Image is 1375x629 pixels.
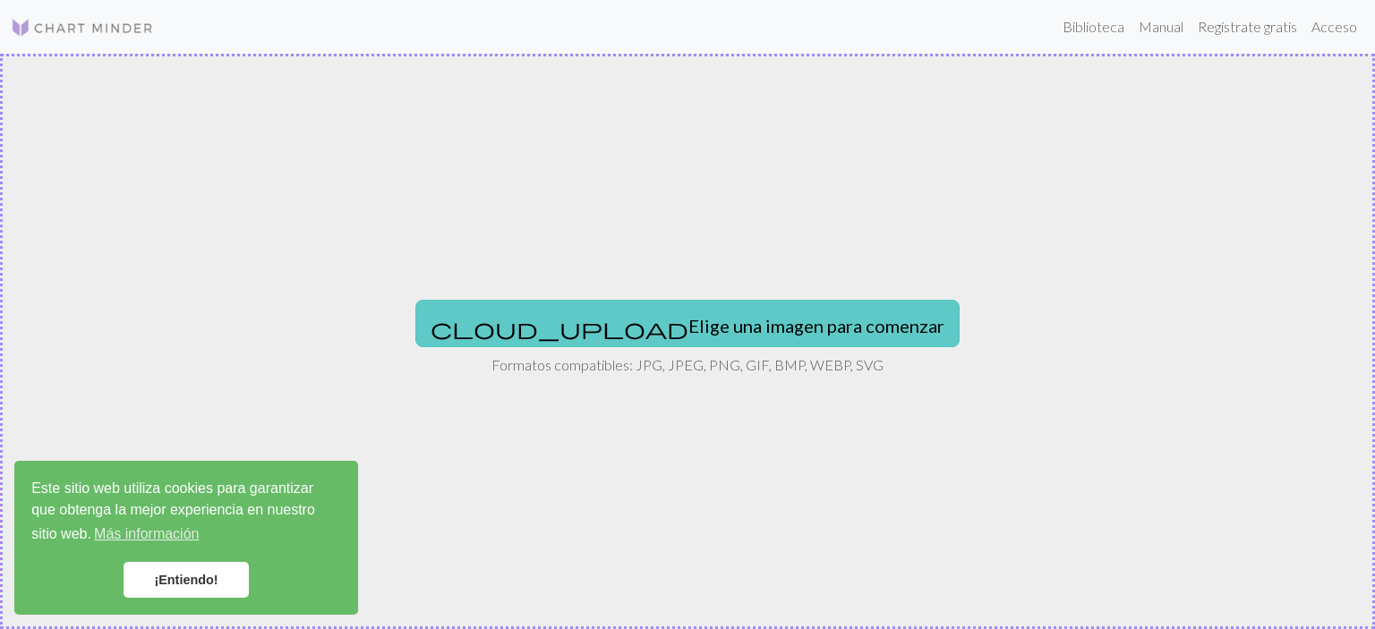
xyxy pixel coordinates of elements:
font: Acceso [1311,18,1357,35]
a: Manual [1132,9,1191,45]
font: ¡Entiendo! [154,573,218,587]
a: Acceso [1304,9,1364,45]
a: Biblioteca [1055,9,1132,45]
span: cloud_upload [431,316,688,341]
font: Regístrate gratis [1198,18,1297,35]
font: Biblioteca [1063,18,1124,35]
button: Elige una imagen para comenzar [415,300,960,346]
a: Descartar mensaje de cookies [124,562,249,598]
a: Regístrate gratis [1191,9,1304,45]
font: Formatos compatibles: JPG, JPEG, PNG, GIF, BMP, WEBP, SVG [491,356,884,373]
img: Logo [11,17,154,38]
div: consentimiento de cookies [14,461,358,615]
font: Este sitio web utiliza cookies para garantizar que obtenga la mejor experiencia en nuestro sitio ... [31,480,315,541]
font: Elige una imagen para comenzar [688,315,944,336]
a: Obtenga más información sobre las cookies [91,521,202,548]
font: Manual [1139,18,1183,35]
font: Más información [94,526,199,541]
